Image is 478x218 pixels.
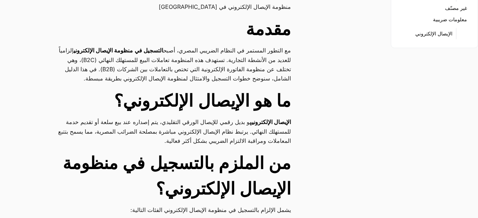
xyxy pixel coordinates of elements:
p: يشمل الإلزام بالتسجيل في منظومة الإيصال الإلكتروني الفئات التالية: [53,205,291,214]
strong: التسجيل في منظومة الإيصال الإلكتروني [74,47,164,54]
strong: الإيصال الإلكتروني [252,119,291,125]
p: منظومة الإيصال الإلكتروني في [GEOGRAPHIC_DATA] [53,2,291,11]
p: هو بديل رقمي للإيصال الورقي التقليدي، يتم إصداره عند بيع سلعة أو تقديم خدمة للمستهلك النهائي. يرت... [53,117,291,145]
p: مع التطور المستمر في النظام الضريبي المصري، أصبح إلزامياً للعديد من الأنشطة التجارية. تستهدف هذه ... [53,46,291,83]
a: الإيصال الإلكتروني [415,29,452,39]
h2: مقدمة [53,17,291,42]
a: غير مصنّف [445,3,467,13]
h2: ما هو الإيصال الإلكتروني؟ [53,88,291,114]
h2: من الملزم بالتسجيل في منظومة الإيصال الإلكتروني؟ [53,151,291,202]
a: معلومات ضريبية [433,15,467,24]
